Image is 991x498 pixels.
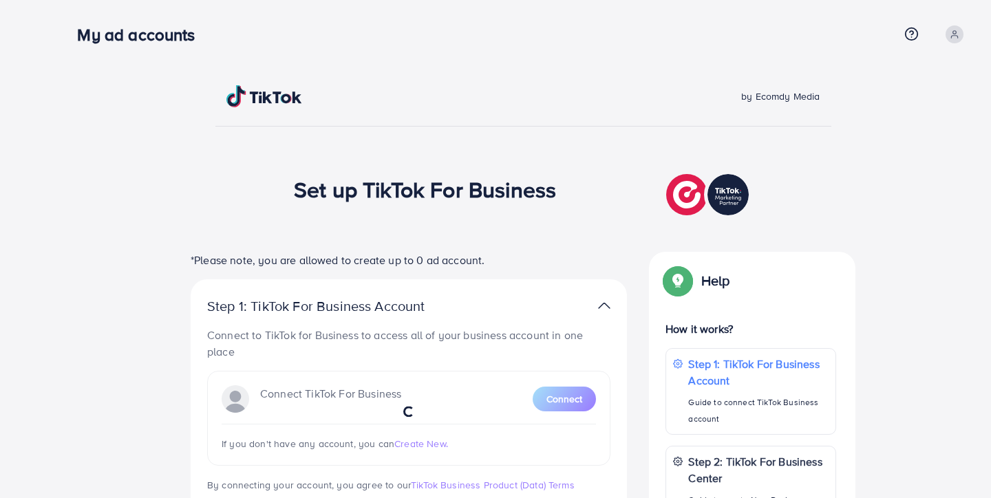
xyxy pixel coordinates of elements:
[226,85,302,107] img: TikTok
[665,268,690,293] img: Popup guide
[207,298,469,314] p: Step 1: TikTok For Business Account
[294,176,556,202] h1: Set up TikTok For Business
[688,394,829,427] p: Guide to connect TikTok Business account
[598,296,610,316] img: TikTok partner
[665,321,836,337] p: How it works?
[77,25,206,45] h3: My ad accounts
[741,89,820,103] span: by Ecomdy Media
[688,356,829,389] p: Step 1: TikTok For Business Account
[688,453,829,486] p: Step 2: TikTok For Business Center
[191,252,627,268] p: *Please note, you are allowed to create up to 0 ad account.
[701,272,730,289] p: Help
[666,171,752,219] img: TikTok partner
